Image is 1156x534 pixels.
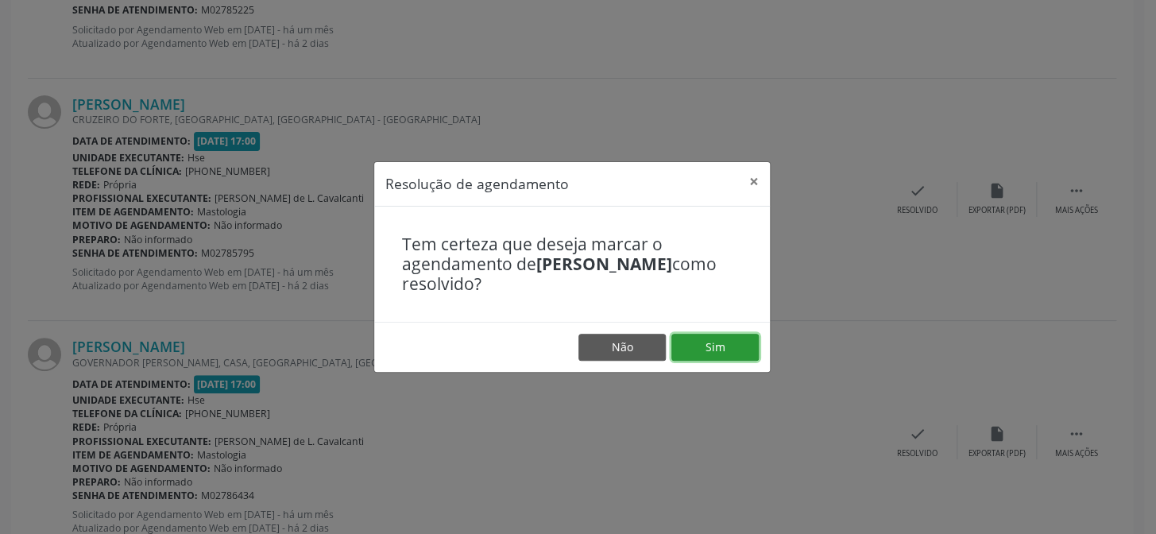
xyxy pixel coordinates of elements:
h5: Resolução de agendamento [385,173,569,194]
button: Close [738,162,770,201]
button: Sim [671,334,759,361]
b: [PERSON_NAME] [536,253,672,275]
button: Não [578,334,666,361]
h4: Tem certeza que deseja marcar o agendamento de como resolvido? [402,234,742,295]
